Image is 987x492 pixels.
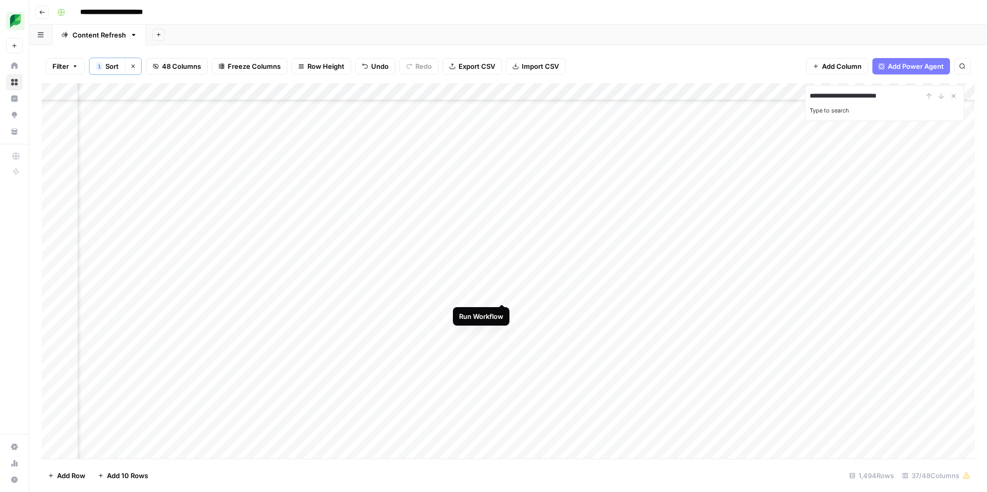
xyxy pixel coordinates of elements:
[459,311,503,321] div: Run Workflow
[845,467,898,484] div: 1,494 Rows
[105,61,119,71] span: Sort
[57,470,85,481] span: Add Row
[459,61,495,71] span: Export CSV
[6,8,23,34] button: Workspace: SproutSocial
[6,12,25,30] img: SproutSocial Logo
[872,58,950,74] button: Add Power Agent
[6,455,23,471] a: Usage
[6,58,23,74] a: Home
[291,58,351,74] button: Row Height
[947,90,960,102] button: Close Search
[52,61,69,71] span: Filter
[98,62,101,70] span: 1
[822,61,862,71] span: Add Column
[810,107,849,114] label: Type to search
[107,470,148,481] span: Add 10 Rows
[52,25,146,45] a: Content Refresh
[522,61,559,71] span: Import CSV
[96,62,102,70] div: 1
[307,61,344,71] span: Row Height
[6,123,23,140] a: Your Data
[6,90,23,107] a: Insights
[6,439,23,455] a: Settings
[399,58,438,74] button: Redo
[355,58,395,74] button: Undo
[443,58,502,74] button: Export CSV
[146,58,208,74] button: 48 Columns
[46,58,85,74] button: Filter
[228,61,281,71] span: Freeze Columns
[6,107,23,123] a: Opportunities
[89,58,125,74] button: 1Sort
[371,61,389,71] span: Undo
[42,467,92,484] button: Add Row
[6,471,23,488] button: Help + Support
[415,61,432,71] span: Redo
[212,58,287,74] button: Freeze Columns
[506,58,565,74] button: Import CSV
[162,61,201,71] span: 48 Columns
[72,30,126,40] div: Content Refresh
[898,467,975,484] div: 37/48 Columns
[92,467,154,484] button: Add 10 Rows
[806,58,868,74] button: Add Column
[888,61,944,71] span: Add Power Agent
[6,74,23,90] a: Browse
